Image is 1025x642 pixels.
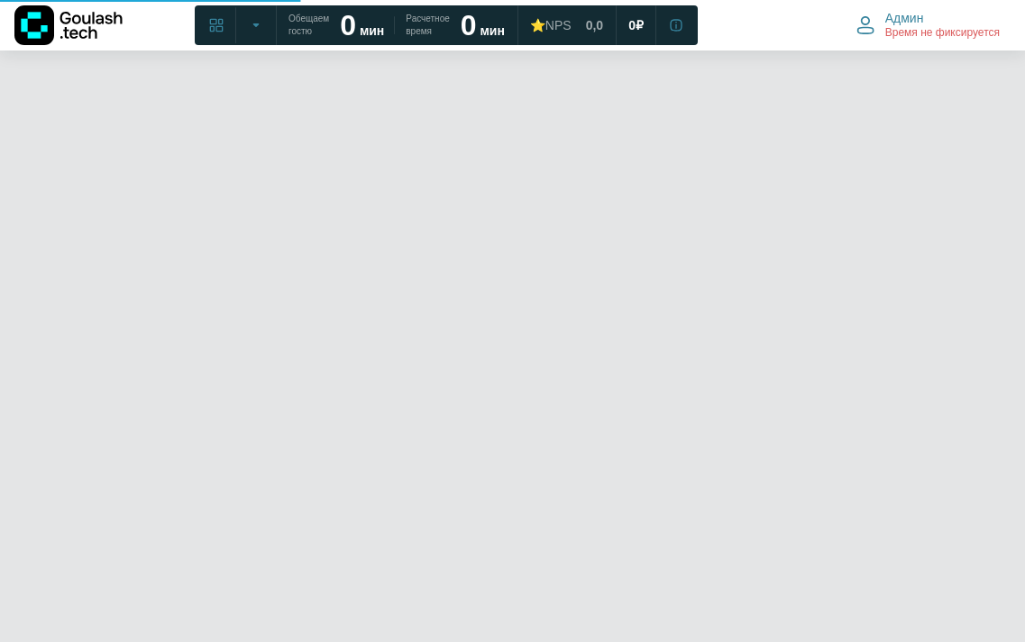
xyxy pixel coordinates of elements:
[278,9,516,41] a: Обещаем гостю 0 мин Расчетное время 0 мин
[288,13,329,38] span: Обещаем гостю
[480,23,504,38] span: мин
[519,9,614,41] a: ⭐NPS 0,0
[406,13,449,38] span: Расчетное время
[885,10,924,26] span: Админ
[586,17,603,33] span: 0,0
[846,6,1011,44] button: Админ Время не фиксируется
[461,9,477,41] strong: 0
[636,17,644,33] span: ₽
[545,18,572,32] span: NPS
[885,26,1000,41] span: Время не фиксируется
[628,17,636,33] span: 0
[340,9,356,41] strong: 0
[530,17,572,33] div: ⭐
[14,5,123,45] img: Логотип компании Goulash.tech
[618,9,654,41] a: 0 ₽
[360,23,384,38] span: мин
